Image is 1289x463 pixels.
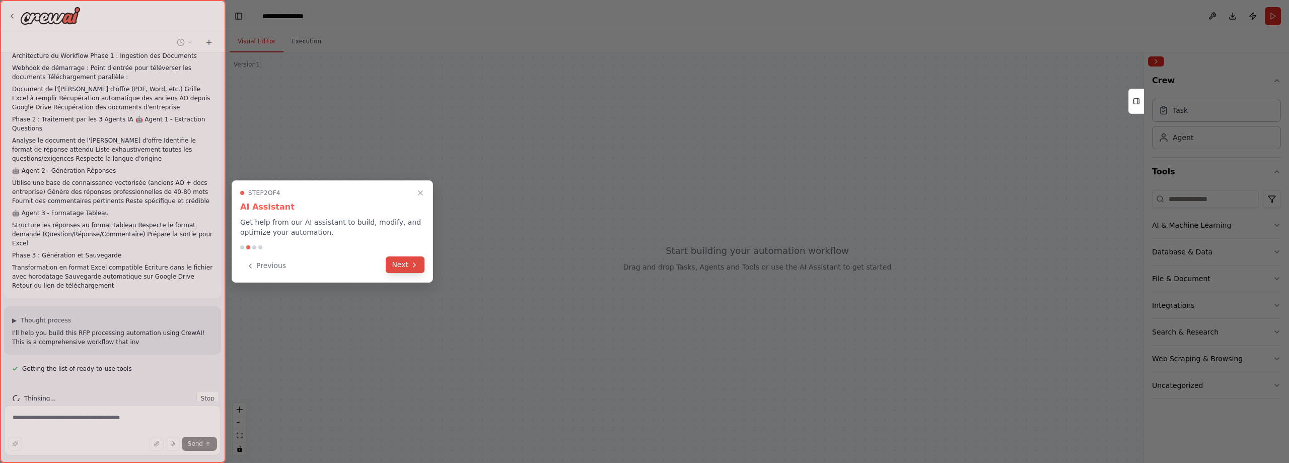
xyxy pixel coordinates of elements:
button: Next [386,256,424,273]
h3: AI Assistant [240,201,424,213]
span: Step 2 of 4 [248,189,280,197]
p: Get help from our AI assistant to build, modify, and optimize your automation. [240,217,424,237]
button: Close walkthrough [414,187,426,199]
button: Hide left sidebar [232,9,246,23]
button: Previous [240,257,292,274]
